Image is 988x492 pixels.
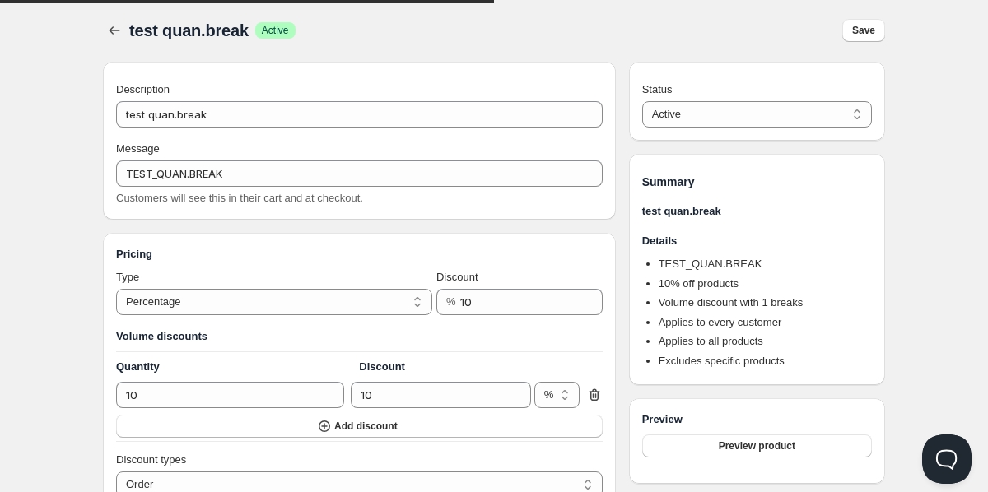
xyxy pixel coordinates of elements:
h4: Quantity [116,359,359,375]
span: Discount types [116,453,186,466]
span: Description [116,83,170,95]
span: Applies to all products [659,335,763,347]
span: Type [116,271,139,283]
button: Preview product [642,434,872,457]
h3: Volume discounts [116,328,603,345]
button: Add discount [116,415,603,438]
span: Message [116,142,160,155]
span: TEST_QUAN.BREAK [659,258,762,270]
span: Volume discount with 1 breaks [659,296,804,309]
h3: Preview [642,411,872,428]
span: Status [642,83,673,95]
span: 10 % off products [659,277,739,290]
span: Customers will see this in their cart and at checkout. [116,192,363,204]
span: Add discount [334,420,398,433]
iframe: Help Scout Beacon - Open [922,434,972,484]
span: Applies to every customer [659,316,782,328]
span: % [446,295,456,308]
h3: Pricing [116,246,603,262]
span: Discount [436,271,478,283]
span: Excludes specific products [659,355,785,367]
h3: test quan.break [642,203,872,220]
input: Private internal description [116,101,603,128]
h4: Discount [359,359,536,375]
span: Active [262,24,289,37]
button: Save [842,19,885,42]
span: Save [852,24,875,37]
h1: Summary [642,174,872,190]
h3: Details [642,233,872,249]
span: test quan.break [129,21,249,39]
span: Preview product [719,439,795,453]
